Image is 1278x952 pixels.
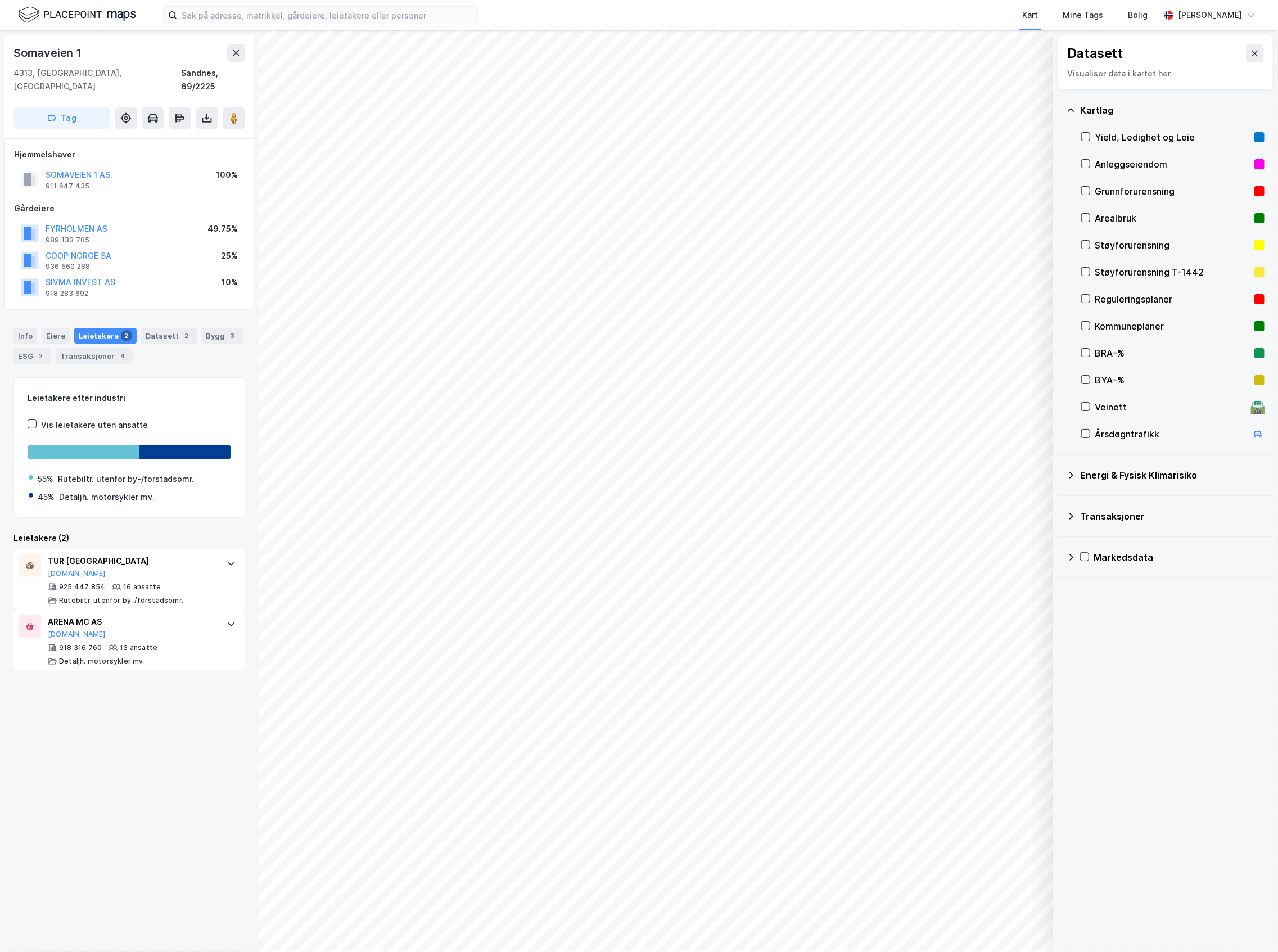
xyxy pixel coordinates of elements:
div: 10% [222,276,238,289]
div: ESG [13,348,51,364]
div: Sandnes, 69/2225 [182,66,245,93]
div: Kart [1022,8,1038,22]
div: 989 133 705 [46,236,89,245]
button: Tag [13,107,110,129]
div: 4313, [GEOGRAPHIC_DATA], [GEOGRAPHIC_DATA] [13,66,182,93]
div: 25% [221,249,238,263]
div: Grunnforurensning [1095,184,1250,198]
div: 2 [35,350,47,362]
div: Gårdeiere [14,202,245,215]
div: Datasett [141,328,197,344]
div: ARENA MC AS [48,615,215,629]
div: 13 ansatte [120,643,157,652]
div: Årsdøgntrafikk [1095,427,1247,441]
div: Bolig [1128,8,1148,22]
div: Info [13,328,37,344]
div: Bygg [201,328,243,344]
button: [DOMAIN_NAME] [48,569,106,578]
div: 3 [227,330,238,341]
div: 918 283 692 [46,289,88,298]
div: Rutebiltr. utenfor by-/forstadsomr. [58,472,194,486]
div: BYA–% [1095,373,1250,387]
div: Vis leietakere uten ansatte [41,418,148,432]
iframe: Chat Widget [1222,898,1278,952]
div: Leietakere [74,328,137,344]
div: Transaksjoner [56,348,133,364]
div: 911 647 435 [46,182,89,191]
div: Visualiser data i kartet her. [1067,67,1264,80]
div: Anleggseiendom [1095,157,1250,171]
div: 925 447 854 [59,583,105,592]
div: 4 [117,350,128,362]
div: 2 [181,330,192,341]
div: Kontrollprogram for chat [1222,898,1278,952]
div: 🛣️ [1250,400,1266,414]
div: Eiere [42,328,70,344]
div: BRA–% [1095,346,1250,360]
div: Veinett [1095,400,1247,414]
div: [PERSON_NAME] [1178,8,1242,22]
div: 49.75% [207,222,238,236]
div: Somaveien 1 [13,44,84,62]
div: 16 ansatte [123,583,161,592]
div: Kartlag [1080,103,1265,117]
div: Støyforurensning T-1442 [1095,265,1250,279]
div: Støyforurensning [1095,238,1250,252]
div: Energi & Fysisk Klimarisiko [1080,468,1265,482]
div: 55% [38,472,53,486]
div: Kommuneplaner [1095,319,1250,333]
div: 918 316 760 [59,643,102,652]
div: 45% [38,490,55,504]
div: Yield, Ledighet og Leie [1095,130,1250,144]
div: Reguleringsplaner [1095,292,1250,306]
div: Mine Tags [1063,8,1103,22]
div: Detaljh. motorsykler mv. [59,490,155,504]
div: Transaksjoner [1080,509,1265,523]
div: TUR [GEOGRAPHIC_DATA] [48,554,215,568]
div: Arealbruk [1095,211,1250,225]
div: Rutebiltr. utenfor by-/forstadsomr. [59,596,183,605]
div: Detaljh. motorsykler mv. [59,657,145,666]
div: Leietakere etter industri [28,391,231,405]
div: 936 560 288 [46,262,90,271]
div: 2 [121,330,132,341]
div: Hjemmelshaver [14,148,245,161]
img: logo.f888ab2527a4732fd821a326f86c7f29.svg [18,5,136,25]
div: 100% [216,168,238,182]
input: Søk på adresse, matrikkel, gårdeiere, leietakere eller personer [177,7,477,24]
button: [DOMAIN_NAME] [48,630,106,639]
div: Markedsdata [1094,551,1265,564]
div: Datasett [1067,44,1123,62]
div: Leietakere (2) [13,531,245,545]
